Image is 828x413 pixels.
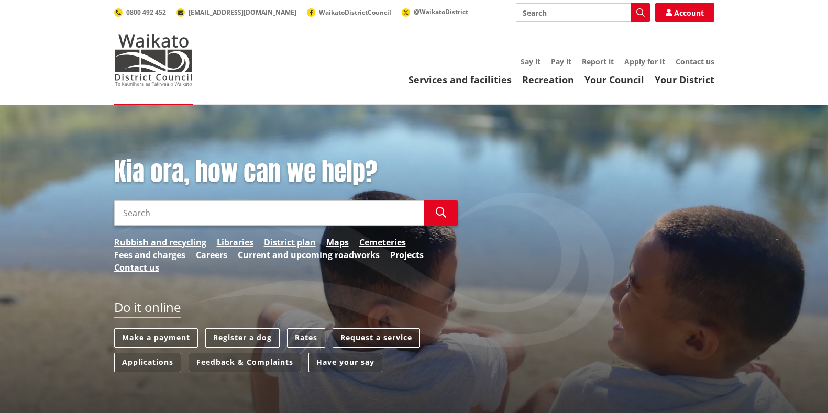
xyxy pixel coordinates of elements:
a: Contact us [114,261,159,274]
span: [EMAIL_ADDRESS][DOMAIN_NAME] [189,8,296,17]
input: Search input [114,200,424,226]
a: Apply for it [624,57,665,66]
a: Report it [582,57,614,66]
a: Maps [326,236,349,249]
a: Applications [114,353,181,372]
a: Request a service [333,328,420,348]
h1: Kia ora, how can we help? [114,157,458,187]
a: [EMAIL_ADDRESS][DOMAIN_NAME] [176,8,296,17]
span: 0800 492 452 [126,8,166,17]
a: Cemeteries [359,236,406,249]
a: Your Council [584,73,644,86]
a: @WaikatoDistrict [402,7,468,16]
span: WaikatoDistrictCouncil [319,8,391,17]
img: Waikato District Council - Te Kaunihera aa Takiwaa o Waikato [114,34,193,86]
input: Search input [516,3,650,22]
a: Say it [521,57,540,66]
h2: Do it online [114,300,181,318]
a: Contact us [676,57,714,66]
a: Current and upcoming roadworks [238,249,380,261]
a: Rates [287,328,325,348]
a: Services and facilities [409,73,512,86]
a: Feedback & Complaints [189,353,301,372]
a: District plan [264,236,316,249]
a: Rubbish and recycling [114,236,206,249]
a: Fees and charges [114,249,185,261]
a: Make a payment [114,328,198,348]
span: @WaikatoDistrict [414,7,468,16]
a: Careers [196,249,227,261]
a: Have your say [308,353,382,372]
a: Pay it [551,57,571,66]
a: Register a dog [205,328,280,348]
a: WaikatoDistrictCouncil [307,8,391,17]
a: Recreation [522,73,574,86]
a: 0800 492 452 [114,8,166,17]
a: Account [655,3,714,22]
a: Projects [390,249,424,261]
a: Your District [655,73,714,86]
a: Libraries [217,236,253,249]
